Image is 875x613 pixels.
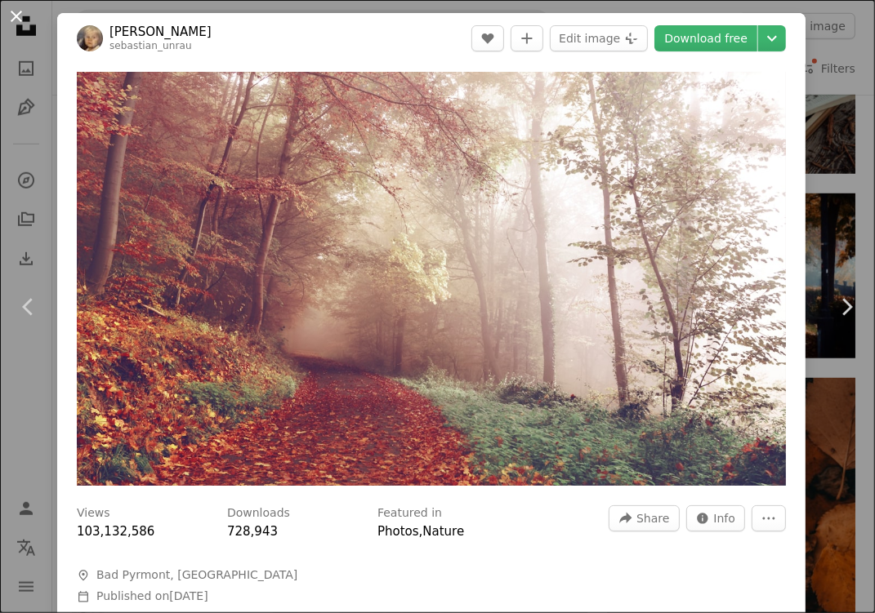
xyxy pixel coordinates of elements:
[636,506,669,531] span: Share
[96,589,208,602] span: Published on
[419,524,423,539] span: ,
[377,505,442,522] h3: Featured in
[169,589,208,602] time: October 27, 2015 at 12:43:01 PM EDT
[818,229,875,385] a: Next
[686,505,746,531] button: Stats about this image
[654,25,757,51] a: Download free
[109,24,212,40] a: [PERSON_NAME]
[377,524,419,539] a: Photos
[511,25,543,51] button: Add to Collection
[77,524,154,539] span: 103,132,586
[714,506,736,531] span: Info
[752,505,786,531] button: More Actions
[77,72,786,486] button: Zoom in on this image
[77,72,786,486] img: photo of muddy road in forest
[227,505,290,522] h3: Downloads
[550,25,648,51] button: Edit image
[96,567,297,584] span: Bad Pyrmont, [GEOGRAPHIC_DATA]
[77,25,103,51] img: Go to Sebastian Unrau's profile
[471,25,504,51] button: Like
[227,524,278,539] span: 728,943
[422,524,464,539] a: Nature
[758,25,786,51] button: Choose download size
[77,505,110,522] h3: Views
[109,40,192,51] a: sebastian_unrau
[609,505,679,531] button: Share this image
